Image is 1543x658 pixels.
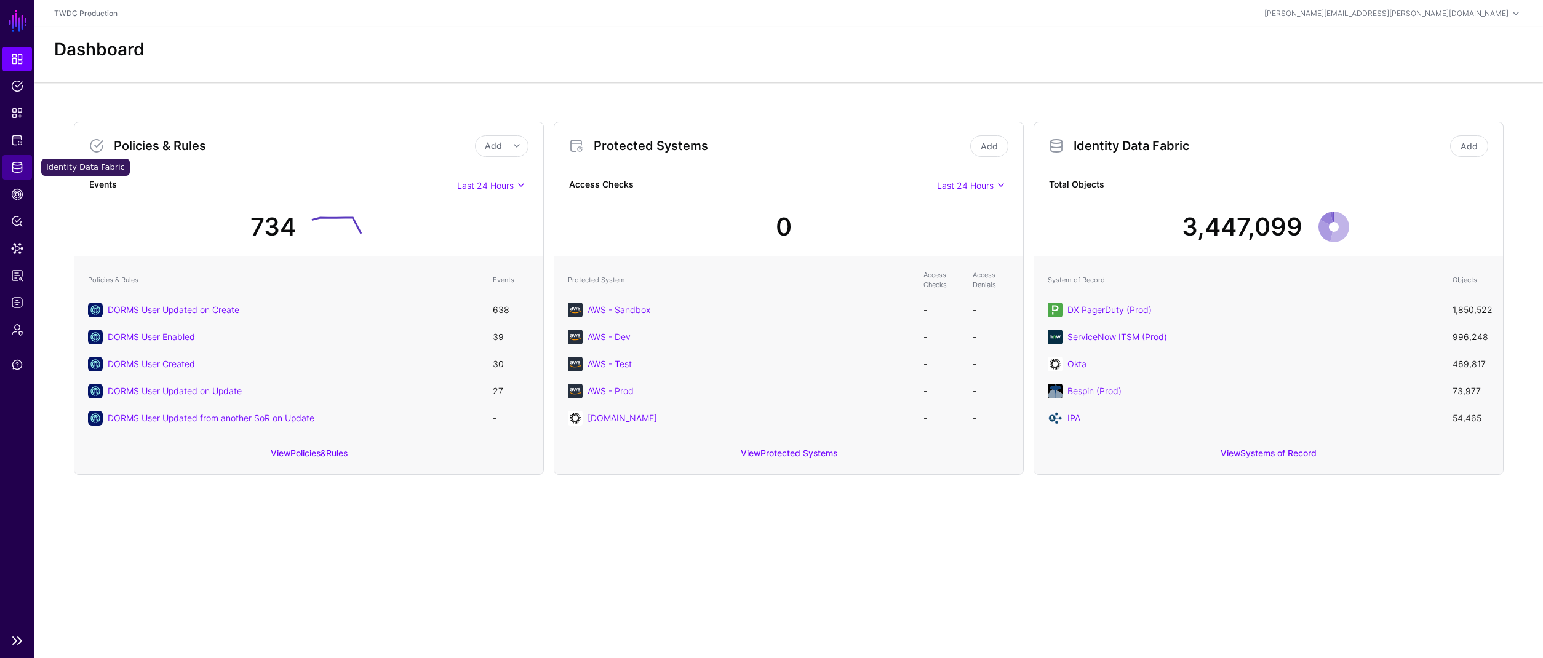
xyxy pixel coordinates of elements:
span: Last 24 Hours [937,180,994,191]
a: IPA [1067,413,1080,423]
td: - [967,405,1016,432]
span: Snippets [11,107,23,119]
img: svg+xml;base64,PHN2ZyB3aWR0aD0iNjQiIGhlaWdodD0iNjQiIHZpZXdCb3g9IjAgMCA2NCA2NCIgZmlsbD0ibm9uZSIgeG... [1048,357,1063,371]
a: Rules [326,448,348,458]
div: View [1034,439,1503,474]
a: TWDC Production [54,9,118,18]
a: AWS - Prod [588,386,634,396]
td: - [917,323,967,351]
a: DORMS User Updated on Update [108,386,242,396]
th: Protected System [562,264,917,296]
td: - [967,296,1016,323]
td: - [967,323,1016,351]
img: svg+xml;base64,PHN2ZyB3aWR0aD0iNjQiIGhlaWdodD0iNjQiIHZpZXdCb3g9IjAgMCA2NCA2NCIgZmlsbD0ibm9uZSIgeG... [568,411,583,426]
a: ServiceNow ITSM (Prod) [1067,331,1167,342]
a: Dashboard [2,47,32,71]
div: 734 [250,208,296,245]
td: 39 [487,323,536,351]
h2: Dashboard [54,39,145,60]
td: 54,465 [1446,405,1496,432]
img: svg+xml;base64,PHN2ZyB3aWR0aD0iNjQiIGhlaWdodD0iNjQiIHZpZXdCb3g9IjAgMCA2NCA2NCIgZmlsbD0ibm9uZSIgeG... [568,357,583,371]
div: [PERSON_NAME][EMAIL_ADDRESS][PERSON_NAME][DOMAIN_NAME] [1264,8,1509,19]
img: svg+xml;base64,PHN2ZyB3aWR0aD0iNjQiIGhlaWdodD0iNjQiIHZpZXdCb3g9IjAgMCA2NCA2NCIgZmlsbD0ibm9uZSIgeG... [568,384,583,398]
div: Identity Data Fabric [41,159,130,176]
a: DORMS User Updated from another SoR on Update [108,413,314,423]
strong: Events [89,178,457,193]
a: Identity Data Fabric [2,155,32,180]
td: - [967,378,1016,405]
a: DORMS User Created [108,359,195,369]
img: svg+xml;base64,PHN2ZyB3aWR0aD0iNjQiIGhlaWdodD0iNjQiIHZpZXdCb3g9IjAgMCA2NCA2NCIgZmlsbD0ibm9uZSIgeG... [1048,303,1063,317]
span: Data Lens [11,242,23,255]
span: Admin [11,323,23,336]
span: Policies [11,80,23,92]
img: svg+xml;base64,PHN2ZyB3aWR0aD0iNjQiIGhlaWdodD0iNjQiIHZpZXdCb3g9IjAgMCA2NCA2NCIgZmlsbD0ibm9uZSIgeG... [1048,330,1063,344]
div: 3,447,099 [1182,208,1302,245]
td: - [917,405,967,432]
a: Add [970,135,1008,157]
span: CAEP Hub [11,188,23,200]
a: Protected Systems [760,448,837,458]
h3: Policies & Rules [114,138,475,153]
div: View [554,439,1023,474]
a: Access Reporting [2,263,32,288]
a: SGNL [7,7,28,34]
a: AWS - Dev [588,331,631,342]
td: - [967,351,1016,378]
a: AWS - Sandbox [588,304,650,315]
td: 1,850,522 [1446,296,1496,323]
a: [DOMAIN_NAME] [588,413,657,423]
a: Systems of Record [1240,448,1317,458]
div: 0 [776,208,792,245]
a: Data Lens [2,236,32,261]
img: svg+xml;base64,PD94bWwgdmVyc2lvbj0iMS4wIiBlbmNvZGluZz0iVVRGLTgiIHN0YW5kYWxvbmU9Im5vIj8+CjwhLS0gQ3... [1048,411,1063,426]
h3: Identity Data Fabric [1074,138,1448,153]
img: svg+xml;base64,PHN2ZyB3aWR0aD0iNjQiIGhlaWdodD0iNjQiIHZpZXdCb3g9IjAgMCA2NCA2NCIgZmlsbD0ibm9uZSIgeG... [568,330,583,344]
th: Objects [1446,264,1496,296]
span: Support [11,359,23,371]
a: DORMS User Updated on Create [108,304,239,315]
h3: Protected Systems [594,138,968,153]
a: Policy Lens [2,209,32,234]
td: - [917,378,967,405]
td: - [487,405,536,432]
th: System of Record [1042,264,1446,296]
td: 27 [487,378,536,405]
td: 73,977 [1446,378,1496,405]
span: Policy Lens [11,215,23,228]
img: svg+xml;base64,PHN2ZyB3aWR0aD0iNjQiIGhlaWdodD0iNjQiIHZpZXdCb3g9IjAgMCA2NCA2NCIgZmlsbD0ibm9uZSIgeG... [568,303,583,317]
th: Access Denials [967,264,1016,296]
div: View & [74,439,543,474]
img: svg+xml;base64,PHN2ZyB2ZXJzaW9uPSIxLjEiIGlkPSJMYXllcl8xIiB4bWxucz0iaHR0cDovL3d3dy53My5vcmcvMjAwMC... [1048,384,1063,398]
a: AWS - Test [588,359,632,369]
td: 30 [487,351,536,378]
span: Logs [11,296,23,309]
th: Events [487,264,536,296]
span: Add [485,140,502,151]
a: Protected Systems [2,128,32,153]
span: Dashboard [11,53,23,65]
span: Last 24 Hours [457,180,514,191]
a: Policies [290,448,321,458]
span: Access Reporting [11,269,23,282]
td: 469,817 [1446,351,1496,378]
td: - [917,296,967,323]
strong: Access Checks [569,178,937,193]
a: DORMS User Enabled [108,331,195,342]
span: Protected Systems [11,134,23,146]
th: Access Checks [917,264,967,296]
strong: Total Objects [1049,178,1488,193]
td: 996,248 [1446,323,1496,351]
a: Add [1450,135,1488,157]
td: - [917,351,967,378]
td: 638 [487,296,536,323]
a: Policies [2,74,32,98]
a: Bespin (Prod) [1067,386,1122,396]
a: Admin [2,317,32,342]
a: Logs [2,290,32,315]
span: Identity Data Fabric [11,161,23,173]
a: Okta [1067,359,1086,369]
a: Snippets [2,101,32,125]
th: Policies & Rules [82,264,487,296]
a: DX PagerDuty (Prod) [1067,304,1152,315]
